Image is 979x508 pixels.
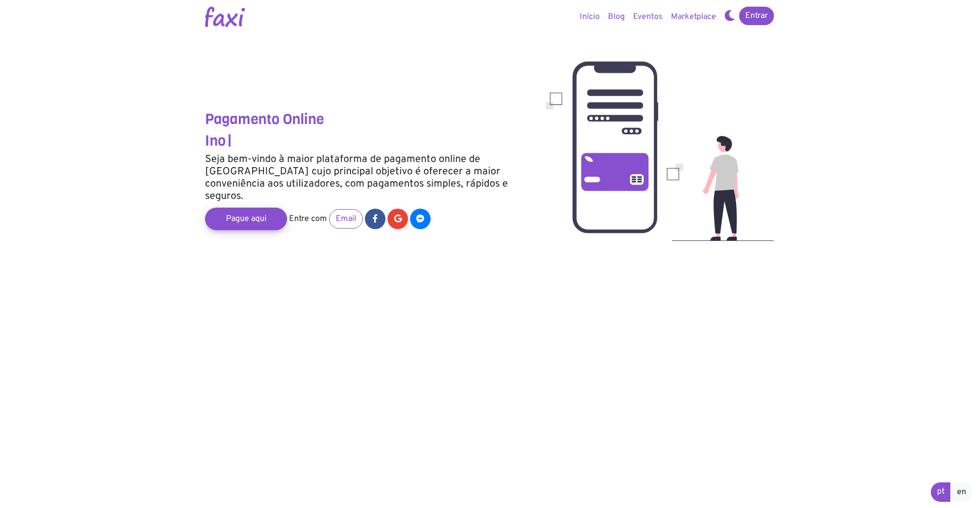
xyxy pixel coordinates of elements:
[205,7,245,27] img: Logotipo Faxi Online
[604,7,629,27] a: Blog
[205,153,531,202] h5: Seja bem-vindo à maior plataforma de pagamento online de [GEOGRAPHIC_DATA] cujo principal objetiv...
[629,7,667,27] a: Eventos
[205,208,287,230] a: Pague aqui
[576,7,604,27] a: Início
[931,482,951,502] a: pt
[205,111,531,128] h3: Pagamento Online
[289,214,327,224] span: Entre com
[667,7,720,27] a: Marketplace
[329,209,363,229] a: Email
[205,131,226,150] span: Ino
[739,7,774,25] a: Entrar
[950,482,973,502] a: en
